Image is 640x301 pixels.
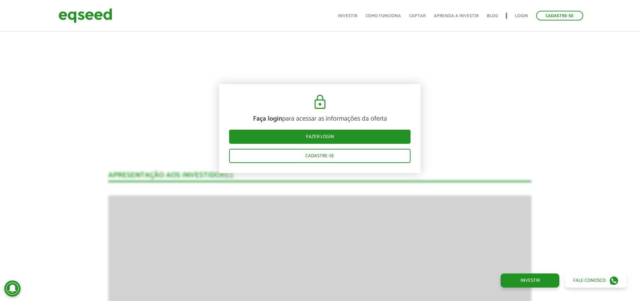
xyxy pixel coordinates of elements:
[409,14,426,18] a: Captar
[253,113,282,124] strong: Faça login
[58,7,112,25] img: EqSeed
[515,14,528,18] a: Login
[536,11,583,20] a: Cadastre-se
[312,94,328,110] img: cadeado.svg
[487,14,498,18] a: Blog
[229,130,411,144] a: Fazer login
[338,14,357,18] a: Investir
[434,14,479,18] a: Aprenda a investir
[366,14,401,18] a: Como funciona
[501,273,559,288] a: Investir
[229,115,411,123] p: para acessar as informações da oferta
[229,149,411,163] a: Cadastre-se
[565,273,627,288] a: Fale conosco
